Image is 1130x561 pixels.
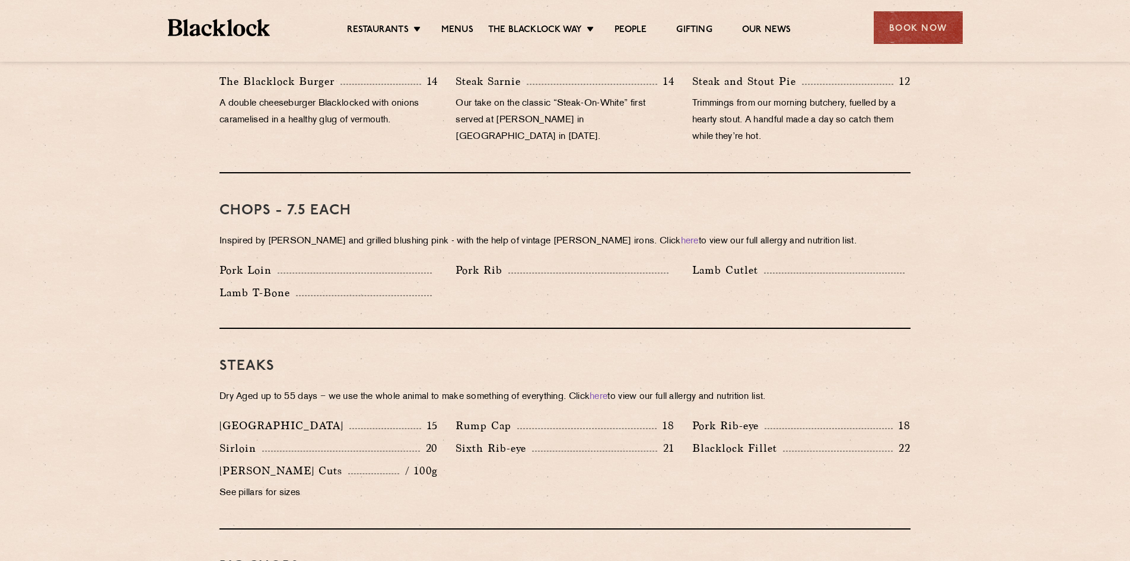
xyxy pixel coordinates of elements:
p: 20 [420,440,438,456]
p: 12 [893,74,911,89]
p: A double cheeseburger Blacklocked with onions caramelised in a healthy glug of vermouth. [219,96,438,129]
p: [GEOGRAPHIC_DATA] [219,417,349,434]
a: People [615,24,647,37]
p: Inspired by [PERSON_NAME] and grilled blushing pink - with the help of vintage [PERSON_NAME] iron... [219,233,911,250]
a: here [681,237,699,246]
a: Gifting [676,24,712,37]
a: here [590,392,607,401]
img: BL_Textured_Logo-footer-cropped.svg [168,19,270,36]
p: 14 [421,74,438,89]
p: [PERSON_NAME] Cuts [219,462,348,479]
p: Trimmings from our morning butchery, fuelled by a hearty stout. A handful made a day so catch the... [692,96,911,145]
p: 22 [893,440,911,456]
a: Restaurants [347,24,409,37]
p: 21 [657,440,674,456]
p: Blacklock Fillet [692,440,783,457]
p: 18 [657,418,674,433]
p: Pork Rib-eye [692,417,765,434]
h3: Chops - 7.5 each [219,203,911,218]
p: The Blacklock Burger [219,73,340,90]
p: 18 [893,418,911,433]
p: Sirloin [219,440,262,457]
p: See pillars for sizes [219,485,438,502]
p: 14 [657,74,674,89]
a: Our News [742,24,791,37]
p: Rump Cap [456,417,517,434]
p: Our take on the classic “Steak-On-White” first served at [PERSON_NAME] in [GEOGRAPHIC_DATA] in [D... [456,96,674,145]
p: Pork Rib [456,262,508,278]
p: Steak and Stout Pie [692,73,802,90]
p: 15 [421,418,438,433]
p: Pork Loin [219,262,278,278]
p: Dry Aged up to 55 days − we use the whole animal to make something of everything. Click to view o... [219,389,911,405]
a: Menus [441,24,473,37]
p: Lamb T-Bone [219,284,296,301]
p: Lamb Cutlet [692,262,764,278]
p: Steak Sarnie [456,73,527,90]
a: The Blacklock Way [488,24,582,37]
p: / 100g [399,463,438,478]
p: Sixth Rib-eye [456,440,532,457]
div: Book Now [874,11,963,44]
h3: Steaks [219,359,911,374]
